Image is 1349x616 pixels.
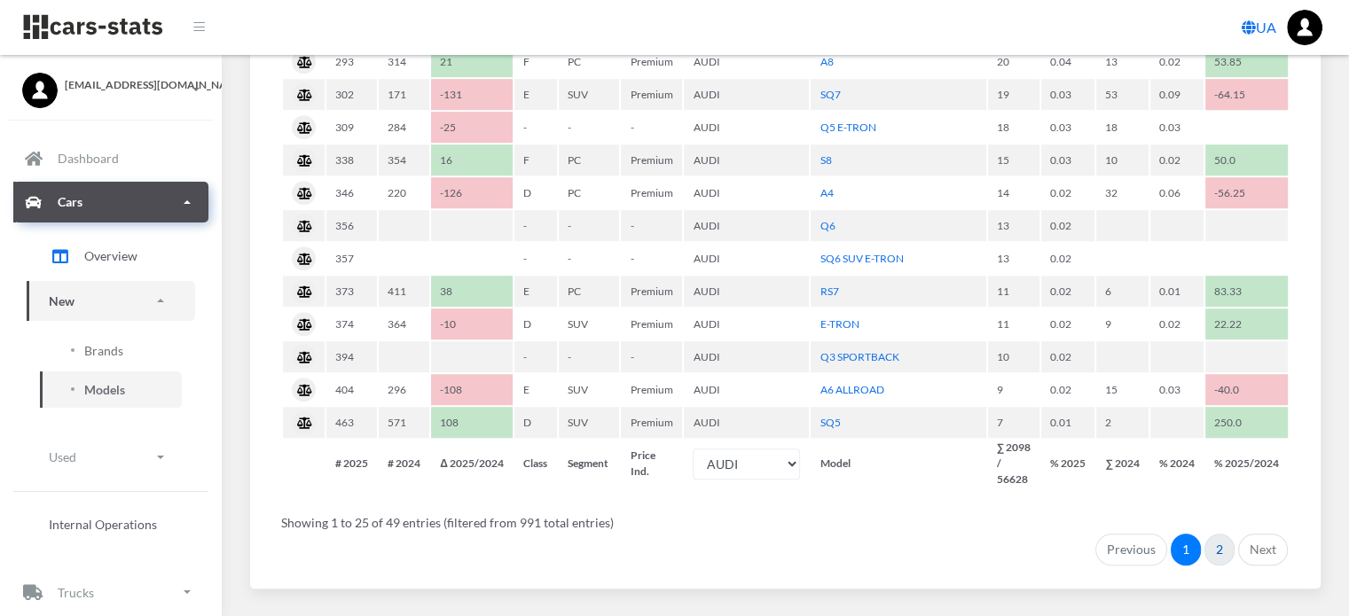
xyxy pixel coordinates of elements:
[1096,374,1149,405] td: 15
[988,177,1040,208] td: 14
[621,407,682,438] td: Premium
[326,440,377,487] th: # 2025
[326,341,377,372] td: 394
[514,308,557,339] td: D
[326,79,377,110] td: 302
[559,46,620,77] td: PC
[684,308,809,339] td: AUDI
[431,112,513,143] td: -25
[820,121,875,134] a: Q5 E-TRON
[1205,144,1288,175] td: 50.0
[1096,407,1149,438] td: 2
[40,332,182,369] a: Brands
[1096,144,1149,175] td: 10
[684,243,809,274] td: AUDI
[379,112,429,143] td: 284
[820,350,898,363] a: Q3 SPORTBACK
[1096,308,1149,339] td: 9
[559,341,620,372] td: -
[559,177,620,208] td: PC
[820,186,833,199] a: A4
[13,182,208,222] a: Cars
[621,374,682,405] td: Premium
[621,177,682,208] td: Premium
[431,144,513,175] td: 16
[514,341,557,372] td: -
[514,243,557,274] td: -
[326,243,377,274] td: 357
[684,341,809,372] td: AUDI
[1205,276,1288,307] td: 83.33
[559,79,620,110] td: SUV
[621,308,682,339] td: Premium
[988,79,1040,110] td: 19
[431,46,513,77] td: 21
[988,144,1040,175] td: 15
[326,407,377,438] td: 463
[1235,10,1283,45] a: UA
[621,144,682,175] td: Premium
[621,243,682,274] td: -
[431,374,513,405] td: -108
[559,112,620,143] td: -
[1205,407,1288,438] td: 250.0
[621,46,682,77] td: Premium
[820,252,903,265] a: SQ6 SUV E-TRON
[820,55,833,68] a: A8
[1096,112,1149,143] td: 18
[1205,46,1288,77] td: 53.85
[1096,79,1149,110] td: 53
[58,191,82,213] p: Cars
[379,177,429,208] td: 220
[1096,440,1149,487] th: ∑ 2024
[326,374,377,405] td: 404
[1150,276,1204,307] td: 0.01
[431,440,513,487] th: Δ 2025/2024
[1041,440,1094,487] th: % 2025
[326,144,377,175] td: 338
[1096,46,1149,77] td: 13
[559,374,620,405] td: SUV
[431,308,513,339] td: -10
[84,380,125,399] span: Models
[326,177,377,208] td: 346
[281,503,1290,532] div: Showing 1 to 25 of 49 entries (filtered from 991 total entries)
[684,79,809,110] td: AUDI
[1096,177,1149,208] td: 32
[621,276,682,307] td: Premium
[326,210,377,241] td: 356
[379,46,429,77] td: 314
[1150,46,1204,77] td: 0.02
[1238,534,1288,565] a: Next
[40,371,182,408] a: Models
[684,407,809,438] td: AUDI
[1041,374,1094,405] td: 0.02
[49,515,157,534] span: Internal Operations
[1041,210,1094,241] td: 0.02
[58,147,119,169] p: Dashboard
[820,285,838,298] a: RS7
[820,317,859,331] a: E-TRON
[559,407,620,438] td: SUV
[684,144,809,175] td: AUDI
[1096,276,1149,307] td: 6
[1041,341,1094,372] td: 0.02
[820,88,840,101] a: SQ7
[1150,440,1204,487] th: % 2024
[1205,177,1288,208] td: -56.25
[379,79,429,110] td: 171
[820,416,840,429] a: SQ5
[684,276,809,307] td: AUDI
[1041,46,1094,77] td: 0.04
[1287,10,1322,45] img: ...
[559,276,620,307] td: PC
[559,308,620,339] td: SUV
[514,440,557,487] th: Class
[1205,308,1288,339] td: 22.22
[22,73,200,93] a: [EMAIL_ADDRESS][DOMAIN_NAME]
[621,112,682,143] td: -
[1041,308,1094,339] td: 0.02
[49,290,75,312] p: New
[1204,534,1235,565] a: 2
